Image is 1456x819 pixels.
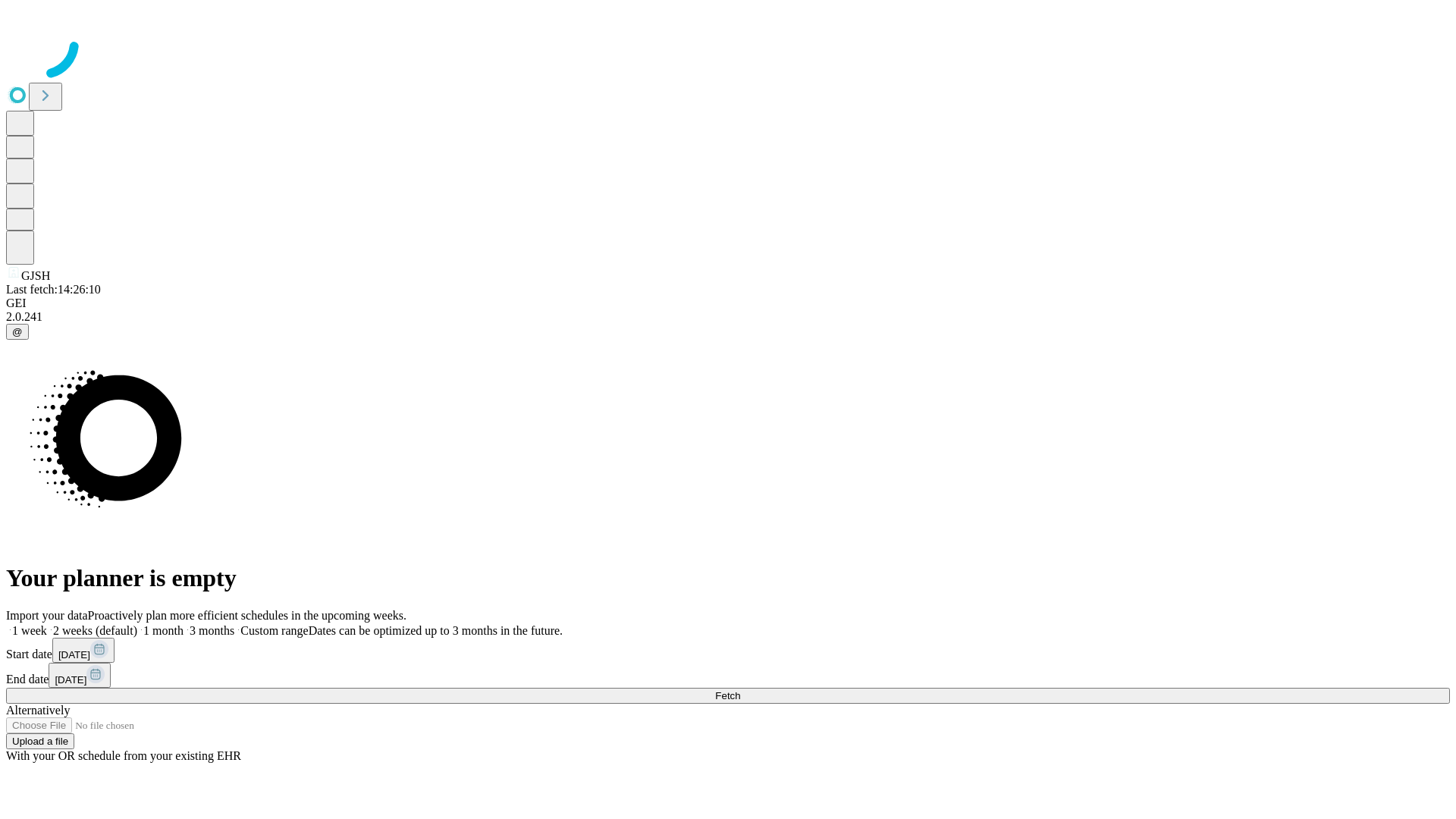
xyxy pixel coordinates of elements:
[6,310,1450,324] div: 2.0.241
[6,733,74,749] button: Upload a file
[6,324,29,340] button: @
[6,283,101,296] span: Last fetch: 14:26:10
[58,649,90,661] span: [DATE]
[240,624,308,637] span: Custom range
[21,269,50,282] span: GJSH
[190,624,234,637] span: 3 months
[12,326,23,337] span: @
[6,704,70,717] span: Alternatively
[6,663,1450,688] div: End date
[88,609,406,622] span: Proactively plan more efficient schedules in the upcoming weeks.
[6,749,241,762] span: With your OR schedule from your existing EHR
[6,638,1450,663] div: Start date
[715,690,740,701] span: Fetch
[6,688,1450,704] button: Fetch
[12,624,47,637] span: 1 week
[49,663,111,688] button: [DATE]
[53,624,137,637] span: 2 weeks (default)
[309,624,563,637] span: Dates can be optimized up to 3 months in the future.
[55,674,86,686] span: [DATE]
[6,609,88,622] span: Import your data
[6,297,1450,310] div: GEI
[52,638,115,663] button: [DATE]
[143,624,184,637] span: 1 month
[6,564,1450,592] h1: Your planner is empty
